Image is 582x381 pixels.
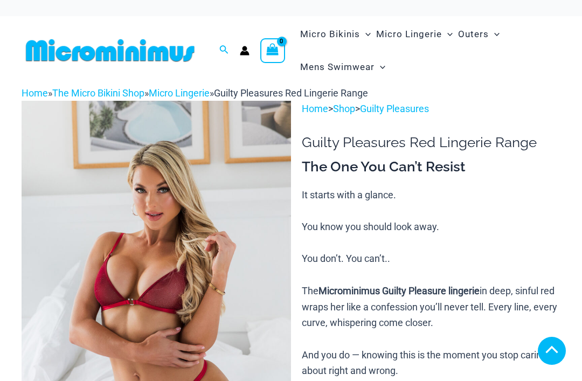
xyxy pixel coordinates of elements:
[214,87,368,99] span: Guilty Pleasures Red Lingerie Range
[302,103,328,114] a: Home
[302,134,560,151] h1: Guilty Pleasures Red Lingerie Range
[318,285,480,296] b: Microminimus Guilty Pleasure lingerie
[22,87,368,99] span: » » »
[455,18,502,51] a: OutersMenu ToggleMenu Toggle
[373,18,455,51] a: Micro LingerieMenu ToggleMenu Toggle
[489,20,500,48] span: Menu Toggle
[376,20,442,48] span: Micro Lingerie
[333,103,355,114] a: Shop
[297,18,373,51] a: Micro BikinisMenu ToggleMenu Toggle
[360,103,429,114] a: Guilty Pleasures
[240,46,250,56] a: Account icon link
[375,53,385,81] span: Menu Toggle
[360,20,371,48] span: Menu Toggle
[149,87,210,99] a: Micro Lingerie
[302,101,560,117] p: > >
[300,20,360,48] span: Micro Bikinis
[302,158,560,176] h3: The One You Can’t Resist
[297,51,388,84] a: Mens SwimwearMenu ToggleMenu Toggle
[458,20,489,48] span: Outers
[22,38,199,63] img: MM SHOP LOGO FLAT
[296,16,560,85] nav: Site Navigation
[442,20,453,48] span: Menu Toggle
[219,44,229,57] a: Search icon link
[260,38,285,63] a: View Shopping Cart, empty
[300,53,375,81] span: Mens Swimwear
[52,87,144,99] a: The Micro Bikini Shop
[22,87,48,99] a: Home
